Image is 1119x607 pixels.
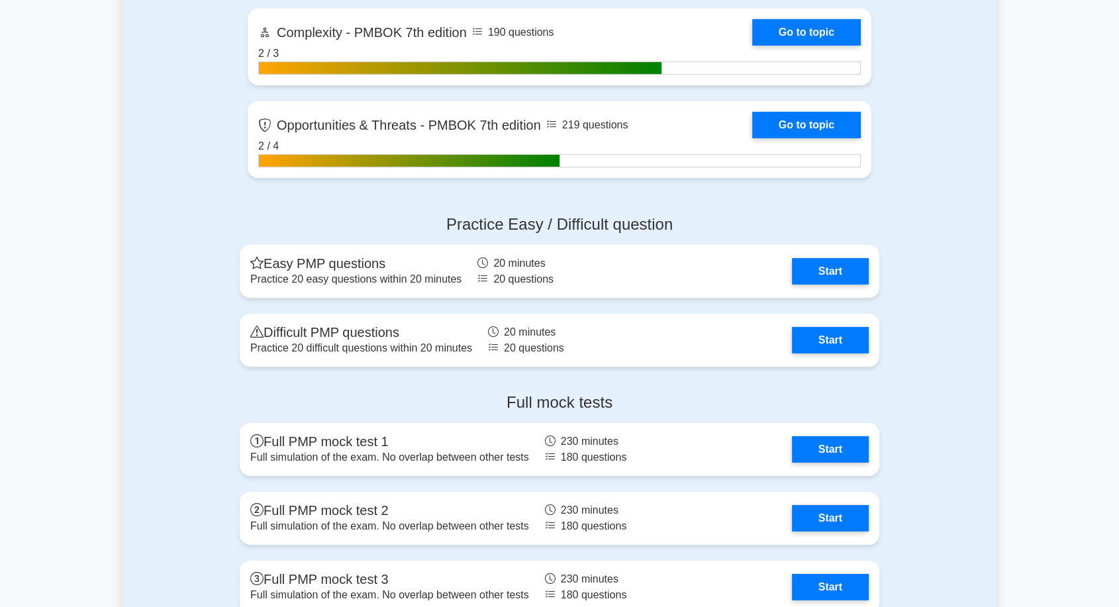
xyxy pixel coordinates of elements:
[792,258,869,285] a: Start
[240,215,879,234] h4: Practice Easy / Difficult question
[792,505,869,532] a: Start
[792,436,869,463] a: Start
[792,327,869,353] a: Start
[792,574,869,600] a: Start
[240,393,879,412] h4: Full mock tests
[752,112,861,138] a: Go to topic
[752,19,861,46] a: Go to topic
